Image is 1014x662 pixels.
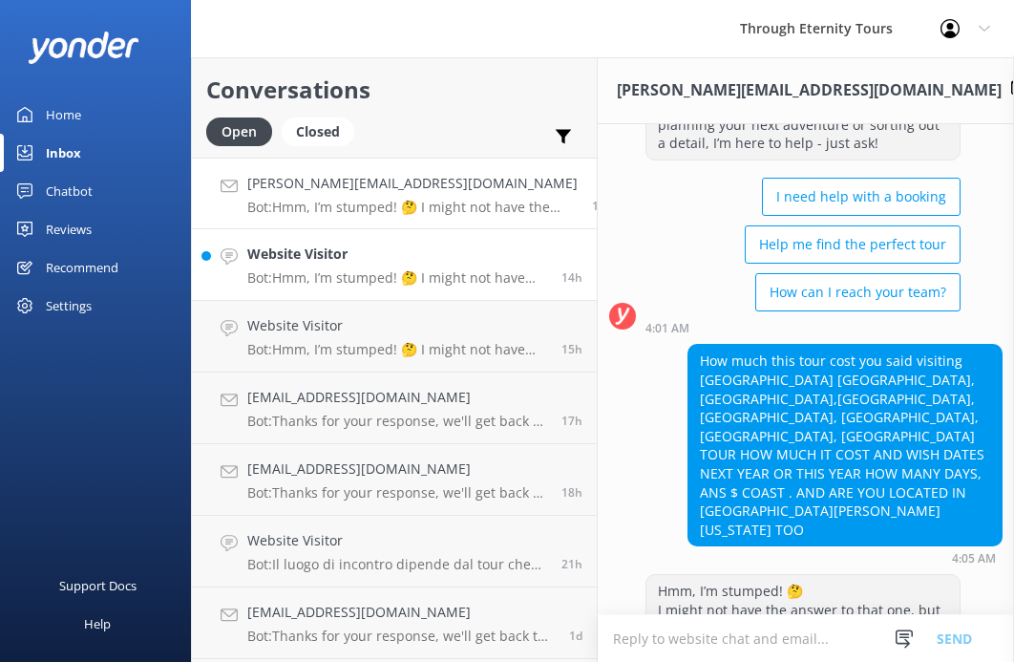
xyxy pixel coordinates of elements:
[645,321,961,334] div: 04:01am 10-Aug-2025 (UTC +02:00) Europe/Amsterdam
[617,78,1002,103] h3: [PERSON_NAME][EMAIL_ADDRESS][DOMAIN_NAME]
[282,117,354,146] div: Closed
[745,225,961,264] button: Help me find the perfect tour
[247,628,555,645] p: Bot: Thanks for your response, we'll get back to you as soon as we can during opening hours.
[192,158,597,229] a: [PERSON_NAME][EMAIL_ADDRESS][DOMAIN_NAME]Bot:Hmm, I’m stumped! 🤔 I might not have the answer to t...
[46,210,92,248] div: Reviews
[46,96,81,134] div: Home
[592,198,613,214] span: 04:06am 10-Aug-2025 (UTC +02:00) Europe/Amsterdam
[561,269,582,286] span: 03:51am 10-Aug-2025 (UTC +02:00) Europe/Amsterdam
[46,287,92,325] div: Settings
[247,199,578,216] p: Bot: Hmm, I’m stumped! 🤔 I might not have the answer to that one, but our amazing team definitely...
[561,413,582,429] span: 12:25am 10-Aug-2025 (UTC +02:00) Europe/Amsterdam
[192,229,597,301] a: Website VisitorBot:Hmm, I’m stumped! 🤔 I might not have the answer to that one, but our amazing t...
[247,244,547,265] h4: Website Visitor
[247,459,547,480] h4: [EMAIL_ADDRESS][DOMAIN_NAME]
[569,628,582,644] span: 03:09pm 09-Aug-2025 (UTC +02:00) Europe/Amsterdam
[84,605,111,643] div: Help
[247,484,547,502] p: Bot: Thanks for your response, we'll get back to you as soon as we can during opening hours.
[247,602,555,623] h4: [EMAIL_ADDRESS][DOMAIN_NAME]
[59,566,137,605] div: Support Docs
[29,32,138,63] img: yonder-white-logo.png
[192,587,597,659] a: [EMAIL_ADDRESS][DOMAIN_NAME]Bot:Thanks for your response, we'll get back to you as soon as we can...
[282,120,364,141] a: Closed
[561,556,582,572] span: 08:26pm 09-Aug-2025 (UTC +02:00) Europe/Amsterdam
[561,484,582,501] span: 11:29pm 09-Aug-2025 (UTC +02:00) Europe/Amsterdam
[247,387,547,408] h4: [EMAIL_ADDRESS][DOMAIN_NAME]
[46,248,118,287] div: Recommend
[952,553,996,565] strong: 4:05 AM
[687,551,1003,565] div: 04:05am 10-Aug-2025 (UTC +02:00) Europe/Amsterdam
[755,273,961,311] button: How can I reach your team?
[192,373,597,444] a: [EMAIL_ADDRESS][DOMAIN_NAME]Bot:Thanks for your response, we'll get back to you as soon as we can...
[247,556,547,573] p: Bot: Il luogo di incontro dipende dal tour che hai prenotato e i dettagli completi, incluso l'ora...
[192,301,597,373] a: Website VisitorBot:Hmm, I’m stumped! 🤔 I might not have the answer to that one, but our amazing t...
[206,117,272,146] div: Open
[247,315,547,336] h4: Website Visitor
[192,516,597,587] a: Website VisitorBot:Il luogo di incontro dipende dal tour che hai prenotato e i dettagli completi,...
[247,341,547,358] p: Bot: Hmm, I’m stumped! 🤔 I might not have the answer to that one, but our amazing team definitely...
[247,173,578,194] h4: [PERSON_NAME][EMAIL_ADDRESS][DOMAIN_NAME]
[688,345,1002,545] div: How much this tour cost you said visiting [GEOGRAPHIC_DATA] [GEOGRAPHIC_DATA], [GEOGRAPHIC_DATA],...
[561,341,582,357] span: 02:34am 10-Aug-2025 (UTC +02:00) Europe/Amsterdam
[206,72,582,108] h2: Conversations
[247,530,547,551] h4: Website Visitor
[762,178,961,216] button: I need help with a booking
[645,323,689,334] strong: 4:01 AM
[46,134,81,172] div: Inbox
[247,269,547,287] p: Bot: Hmm, I’m stumped! 🤔 I might not have the answer to that one, but our amazing team definitely...
[192,444,597,516] a: [EMAIL_ADDRESS][DOMAIN_NAME]Bot:Thanks for your response, we'll get back to you as soon as we can...
[46,172,93,210] div: Chatbot
[206,120,282,141] a: Open
[247,413,547,430] p: Bot: Thanks for your response, we'll get back to you as soon as we can during opening hours.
